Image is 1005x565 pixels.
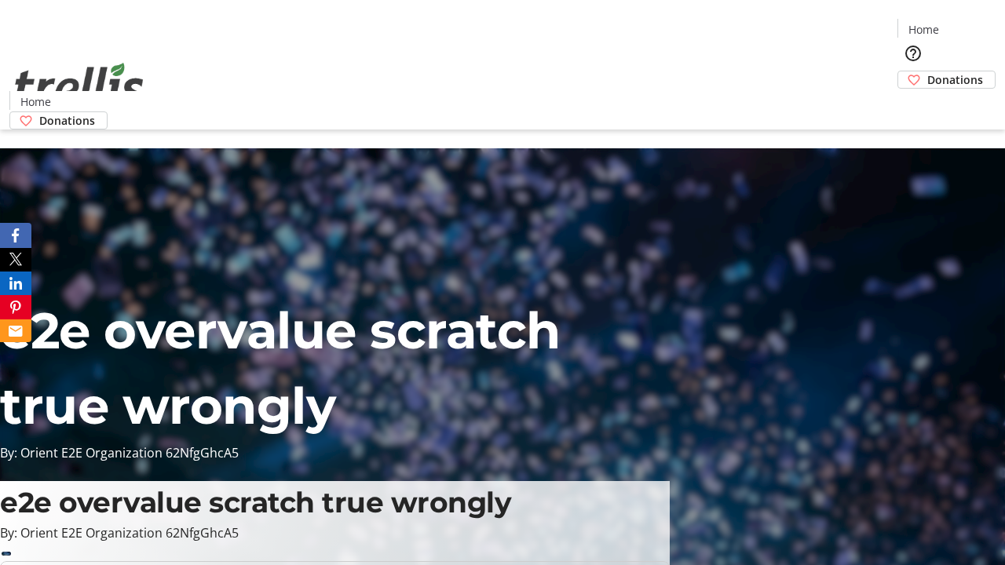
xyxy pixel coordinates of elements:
[9,111,108,129] a: Donations
[927,71,983,88] span: Donations
[20,93,51,110] span: Home
[898,21,948,38] a: Home
[897,38,929,69] button: Help
[10,93,60,110] a: Home
[39,112,95,129] span: Donations
[897,89,929,120] button: Cart
[9,46,149,124] img: Orient E2E Organization 62NfgGhcA5's Logo
[897,71,996,89] a: Donations
[908,21,939,38] span: Home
